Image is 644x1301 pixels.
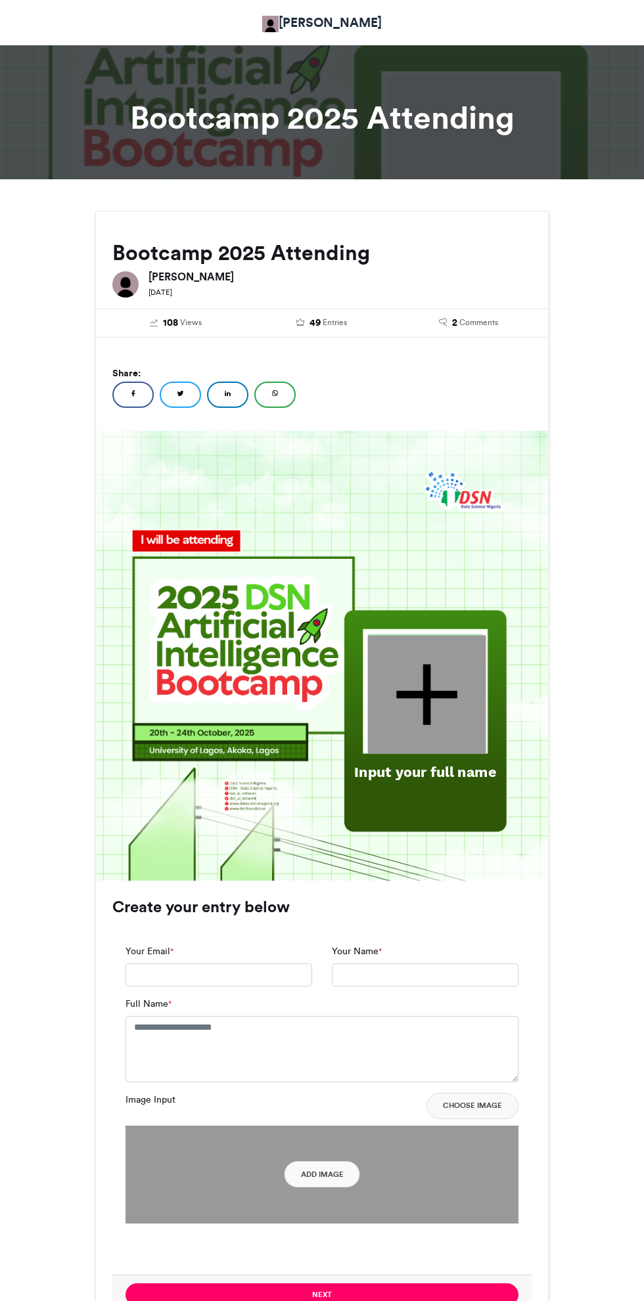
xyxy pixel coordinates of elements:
[262,16,279,32] img: Adetokunbo Adeyanju
[112,899,532,915] h3: Create your entry below
[149,271,532,282] h6: [PERSON_NAME]
[163,316,178,330] span: 108
[259,316,386,330] a: 49 Entries
[95,102,549,133] h1: Bootcamp 2025 Attending
[96,430,547,881] img: 1759914622.754-2d8129888393ff0d560b755cbaa6738bd9ad1980.png
[126,944,173,958] label: Your Email
[126,1093,175,1107] label: Image Input
[112,316,239,330] a: 108 Views
[332,944,382,958] label: Your Name
[149,288,172,297] small: [DATE]
[310,316,321,330] span: 49
[112,241,532,265] h2: Bootcamp 2025 Attending
[323,317,347,328] span: Entries
[262,13,382,32] a: [PERSON_NAME]
[112,271,139,298] img: Adetokunbo Adeyanju
[459,317,498,328] span: Comments
[347,762,503,782] div: Input your full name
[180,317,202,328] span: Views
[405,316,532,330] a: 2 Comments
[452,316,457,330] span: 2
[426,1093,518,1119] button: Choose Image
[285,1161,360,1187] button: Add Image
[112,364,532,382] h5: Share:
[126,997,172,1011] label: Full Name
